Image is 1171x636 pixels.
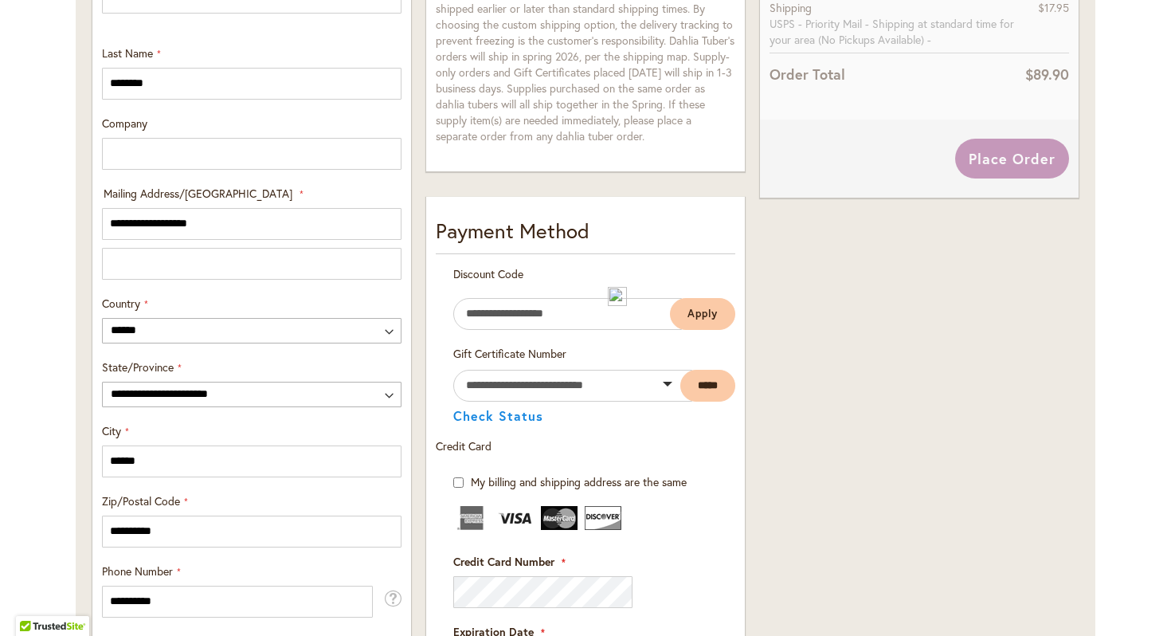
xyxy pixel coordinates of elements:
iframe: Launch Accessibility Center [12,579,57,624]
span: Apply [687,307,718,320]
span: City [102,423,121,438]
button: Apply [670,298,735,330]
span: Gift Certificate Number [453,346,566,361]
span: Country [102,296,140,311]
span: Company [102,116,147,131]
span: Zip/Postal Code [102,493,180,508]
div: Payment Method [436,216,735,254]
span: Last Name [102,45,153,61]
span: Mailing Address/[GEOGRAPHIC_DATA] [104,186,292,201]
span: Discount Code [453,266,523,281]
span: State/Province [102,359,174,375]
button: Check Status [453,410,543,422]
span: Phone Number [102,563,173,579]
